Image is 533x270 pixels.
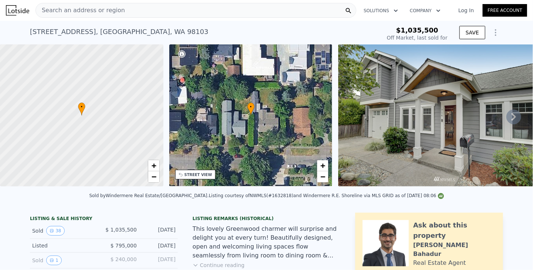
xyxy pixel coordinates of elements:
div: [DATE] [143,226,176,236]
div: Off Market, last sold for [387,34,448,41]
div: This lovely Greenwood charmer will surprise and delight you at every turn! Beautifully designed, ... [193,225,340,260]
button: Continue reading [193,261,245,269]
span: − [151,172,156,181]
a: Free Account [483,4,527,17]
a: Zoom out [148,171,159,182]
button: Company [404,4,447,17]
img: Lotside [6,5,29,16]
span: • [247,104,255,110]
div: Sold by Windermere Real Estate/[GEOGRAPHIC_DATA] . [89,193,208,198]
div: • [247,102,255,115]
a: Zoom out [317,171,328,182]
span: • [78,104,85,110]
span: − [320,172,325,181]
div: Sold [32,256,98,265]
a: Zoom in [148,160,159,171]
button: SAVE [459,26,485,39]
button: Solutions [358,4,404,17]
button: Show Options [488,25,503,40]
div: LISTING & SALE HISTORY [30,216,178,223]
button: View historical data [46,256,62,265]
span: $ 795,000 [111,243,137,249]
div: Listed [32,242,98,249]
div: Listing Remarks (Historical) [193,216,340,222]
img: NWMLS Logo [438,193,444,199]
div: Sold [32,226,98,236]
span: + [151,161,156,170]
div: [DATE] [143,242,176,249]
a: Zoom in [317,160,328,171]
div: [STREET_ADDRESS] , [GEOGRAPHIC_DATA] , WA 98103 [30,27,208,37]
div: [PERSON_NAME] Bahadur [413,241,496,259]
a: Log In [449,7,483,14]
div: STREET VIEW [184,172,212,178]
span: $ 1,035,500 [105,227,137,233]
div: Listing courtesy of NWMLS (#1632818) and Windermere R.E. Shoreline via MLS GRID as of [DATE] 08:06 [209,193,444,198]
div: [DATE] [143,256,176,265]
span: $ 240,000 [111,256,137,262]
span: + [320,161,325,170]
div: • [78,102,85,115]
div: Ask about this property [413,220,496,241]
span: Search an address or region [36,6,125,15]
div: Real Estate Agent [413,259,466,267]
span: $1,035,500 [396,26,438,34]
button: View historical data [46,226,64,236]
